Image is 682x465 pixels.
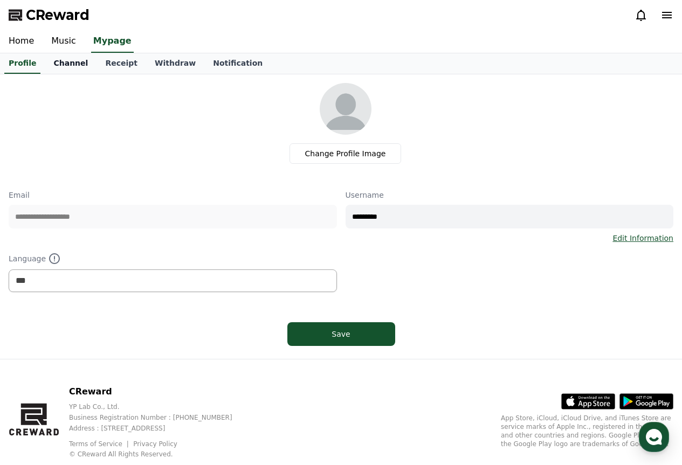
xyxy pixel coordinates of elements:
a: Terms of Service [69,440,130,448]
a: Messages [71,342,139,369]
a: Settings [139,342,207,369]
a: Privacy Policy [133,440,177,448]
span: Settings [160,358,186,366]
label: Change Profile Image [290,143,402,164]
p: CReward [69,385,250,398]
a: CReward [9,6,89,24]
a: Edit Information [612,233,673,244]
a: Profile [4,53,40,74]
a: Mypage [91,30,134,53]
div: Save [309,329,374,339]
span: Home [27,358,46,366]
button: Save [287,322,395,346]
a: Music [43,30,85,53]
span: CReward [26,6,89,24]
a: Withdraw [146,53,204,74]
p: App Store, iCloud, iCloud Drive, and iTunes Store are service marks of Apple Inc., registered in ... [501,414,673,448]
p: Username [346,190,674,200]
p: © CReward All Rights Reserved. [69,450,250,459]
p: Address : [STREET_ADDRESS] [69,424,250,433]
p: YP Lab Co., Ltd. [69,402,250,411]
p: Business Registration Number : [PHONE_NUMBER] [69,413,250,422]
a: Home [3,342,71,369]
a: Receipt [97,53,146,74]
img: profile_image [320,83,371,135]
p: Email [9,190,337,200]
a: Channel [45,53,97,74]
span: Messages [89,358,121,367]
p: Language [9,252,337,265]
a: Notification [204,53,271,74]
